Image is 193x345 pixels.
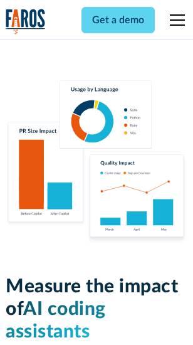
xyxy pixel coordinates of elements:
h1: Measure the impact of [6,275,187,343]
div: menu [162,5,187,35]
span: AI coding assistants [6,300,106,341]
a: home [6,9,46,34]
img: Charts tracking GitHub Copilot's usage and impact on velocity and quality [6,80,187,245]
a: Get a demo [81,7,155,33]
img: Logo of the analytics and reporting company Faros. [6,9,46,34]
